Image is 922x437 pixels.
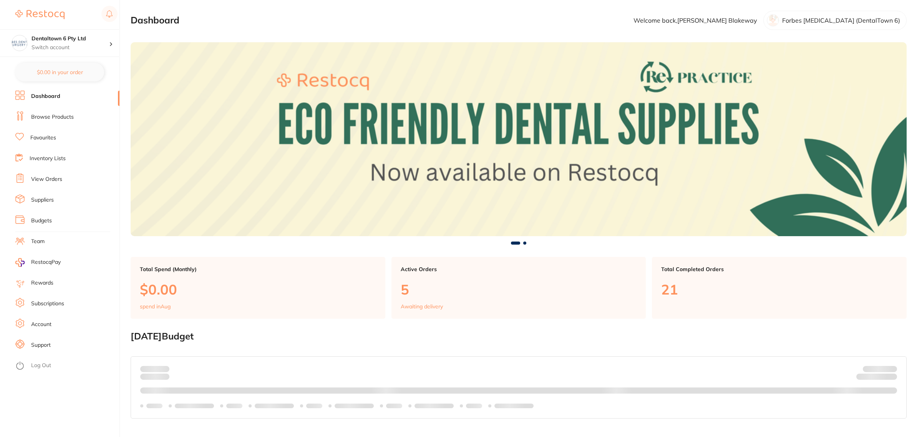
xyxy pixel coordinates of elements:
img: Dashboard [131,42,907,236]
p: Labels extended [335,403,374,409]
p: Remaining: [856,372,897,381]
p: Labels [306,403,322,409]
a: Total Spend (Monthly)$0.00spend inAug [131,257,385,319]
p: Active Orders [401,266,637,272]
a: View Orders [31,175,62,183]
p: spend in Aug [140,303,171,310]
p: Labels extended [175,403,214,409]
a: Subscriptions [31,300,64,308]
a: Log Out [31,362,51,369]
p: Labels [226,403,242,409]
a: Team [31,238,45,245]
p: Welcome back, [PERSON_NAME] Blakeway [633,17,757,24]
p: month [140,372,169,381]
p: Labels extended [415,403,454,409]
strong: $NaN [882,366,897,372]
h2: [DATE] Budget [131,331,907,342]
a: Suppliers [31,196,54,204]
p: 21 [661,281,897,297]
p: Total Spend (Monthly) [140,266,376,272]
p: Labels extended [255,403,294,409]
a: Budgets [31,217,52,225]
p: Labels [146,403,163,409]
p: Labels [466,403,482,409]
p: Labels extended [494,403,534,409]
strong: $0.00 [156,366,169,372]
p: Labels [386,403,402,409]
p: Spent: [140,366,169,372]
a: Total Completed Orders21 [652,257,907,319]
p: Switch account [32,44,109,51]
p: Budget: [863,366,897,372]
p: Total Completed Orders [661,266,897,272]
a: Account [31,321,51,328]
strong: $0.00 [884,375,897,382]
p: 5 [401,281,637,297]
button: $0.00 in your order [15,63,104,81]
a: Inventory Lists [30,155,66,162]
h4: Dentaltown 6 Pty Ltd [32,35,109,43]
a: Rewards [31,279,53,287]
a: Restocq Logo [15,6,65,23]
a: Active Orders5Awaiting delivery [391,257,646,319]
img: RestocqPay [15,258,25,267]
a: RestocqPay [15,258,61,267]
img: Restocq Logo [15,10,65,19]
button: Log Out [15,360,117,372]
h2: Dashboard [131,15,179,26]
img: Dentaltown 6 Pty Ltd [12,35,27,51]
p: Awaiting delivery [401,303,443,310]
span: RestocqPay [31,258,61,266]
a: Dashboard [31,93,60,100]
a: Browse Products [31,113,74,121]
p: $0.00 [140,281,376,297]
a: Support [31,341,51,349]
a: Favourites [30,134,56,142]
p: Forbes [MEDICAL_DATA] (DentalTown 6) [782,17,900,24]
